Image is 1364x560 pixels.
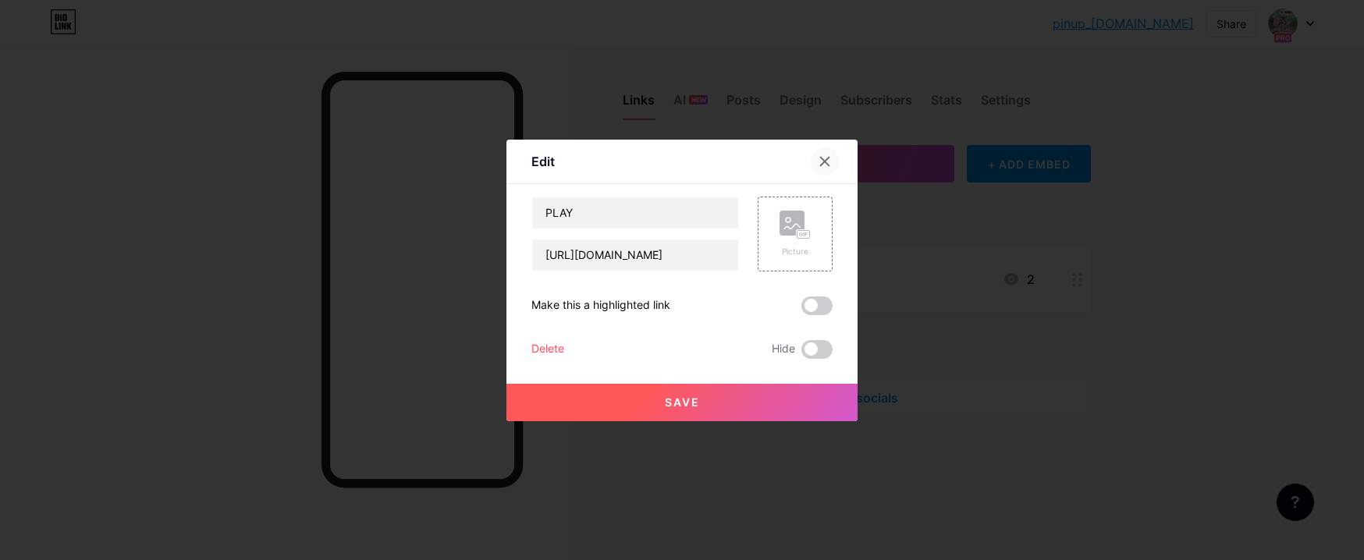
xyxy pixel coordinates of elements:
[531,340,564,359] div: Delete
[665,395,700,409] span: Save
[531,296,670,315] div: Make this a highlighted link
[532,239,738,271] input: URL
[532,197,738,229] input: Title
[780,246,811,257] div: Picture
[506,384,858,421] button: Save
[772,340,795,359] span: Hide
[531,152,555,171] div: Edit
